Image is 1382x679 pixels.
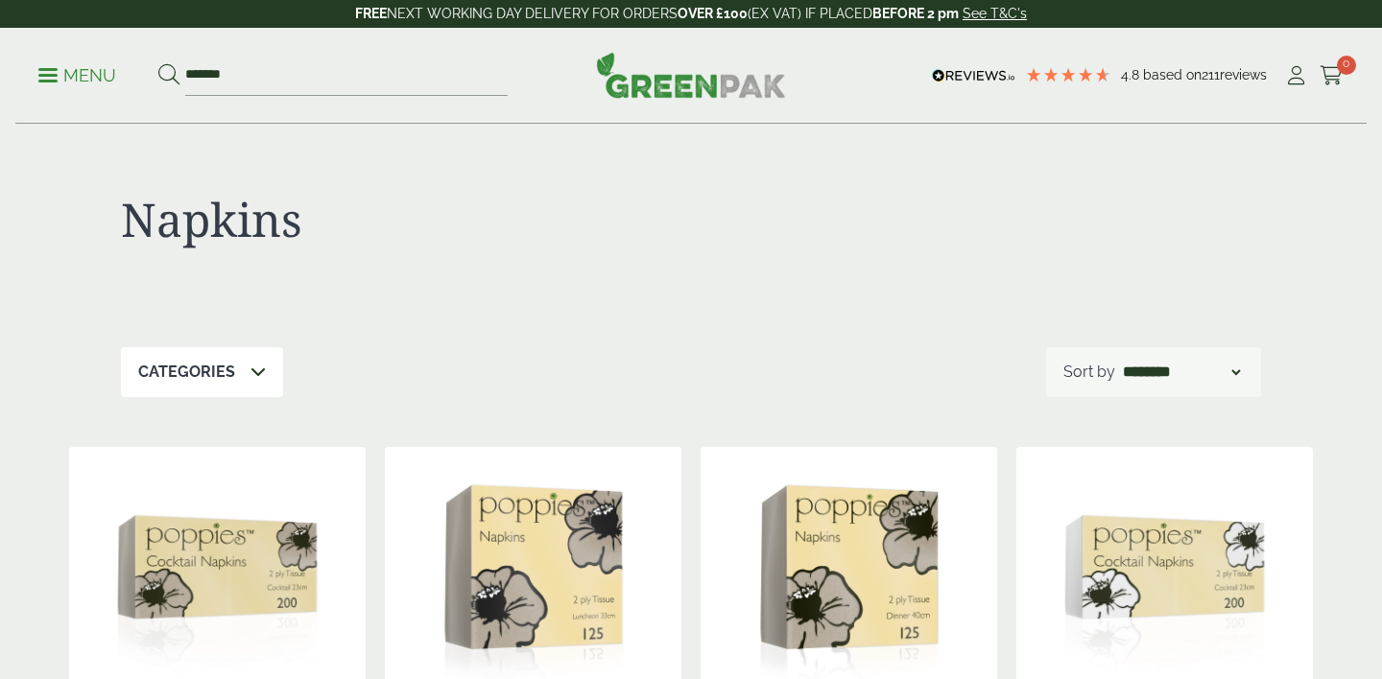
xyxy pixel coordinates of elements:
[1320,66,1344,85] i: Cart
[1284,66,1308,85] i: My Account
[1202,67,1220,82] span: 211
[596,52,786,98] img: GreenPak Supplies
[38,64,116,87] p: Menu
[1119,361,1244,384] select: Shop order
[1063,361,1115,384] p: Sort by
[1220,67,1267,82] span: reviews
[121,192,691,247] h1: Napkins
[963,6,1027,21] a: See T&C's
[678,6,748,21] strong: OVER £100
[138,361,235,384] p: Categories
[1025,66,1111,83] div: 4.79 Stars
[38,64,116,83] a: Menu
[1121,67,1143,82] span: 4.8
[1320,61,1344,90] a: 0
[932,69,1015,82] img: REVIEWS.io
[1143,67,1202,82] span: Based on
[872,6,959,21] strong: BEFORE 2 pm
[1337,56,1356,75] span: 0
[355,6,387,21] strong: FREE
